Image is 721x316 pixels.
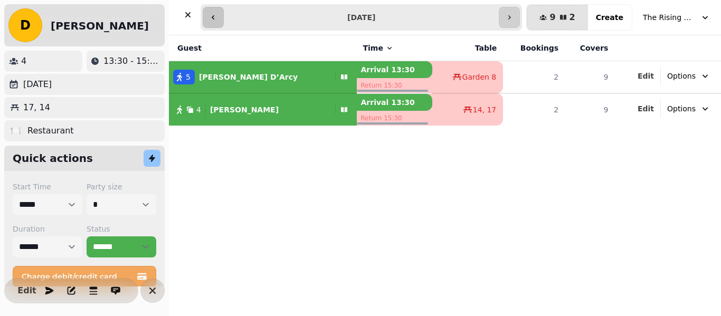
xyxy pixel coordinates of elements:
[570,13,575,22] span: 2
[363,43,383,53] span: Time
[199,72,298,82] p: [PERSON_NAME] D’Arcy
[20,19,31,32] span: D
[357,94,432,111] p: Arrival 13:30
[363,43,394,53] button: Time
[527,5,587,30] button: 92
[87,181,156,192] label: Party size
[357,78,432,93] p: Return 15:30
[169,35,357,61] th: Guest
[11,125,21,137] p: 🍽️
[643,12,696,23] span: The Rising Sun
[503,61,565,94] td: 2
[23,78,52,91] p: [DATE]
[103,55,160,68] p: 13:30 - 15:30
[13,266,156,287] button: Charge debit/credit card
[357,111,432,126] p: Return 15:30
[186,72,191,82] span: 5
[13,224,82,234] label: Duration
[169,64,357,90] button: 5[PERSON_NAME] D’Arcy
[432,35,503,61] th: Table
[51,18,149,33] h2: [PERSON_NAME]
[22,273,135,280] span: Charge debit/credit card
[596,14,623,21] span: Create
[638,72,654,80] span: Edit
[565,35,614,61] th: Covers
[357,61,432,78] p: Arrival 13:30
[661,66,717,85] button: Options
[503,35,565,61] th: Bookings
[16,280,37,301] button: Edit
[565,61,614,94] td: 9
[638,105,654,112] span: Edit
[210,104,279,115] p: [PERSON_NAME]
[638,71,654,81] button: Edit
[13,181,82,192] label: Start Time
[473,104,497,115] span: 14, 17
[13,151,93,166] h2: Quick actions
[638,103,654,114] button: Edit
[587,5,632,30] button: Create
[667,103,696,114] span: Options
[565,93,614,126] td: 9
[667,71,696,81] span: Options
[637,8,717,27] button: The Rising Sun
[23,101,50,114] p: 17, 14
[661,99,717,118] button: Options
[87,224,156,234] label: Status
[21,286,33,295] span: Edit
[196,104,201,115] span: 4
[169,97,357,122] button: 4[PERSON_NAME]
[27,125,74,137] p: Restaurant
[462,72,497,82] span: Garden 8
[21,55,26,68] p: 4
[503,93,565,126] td: 2
[549,13,555,22] span: 9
